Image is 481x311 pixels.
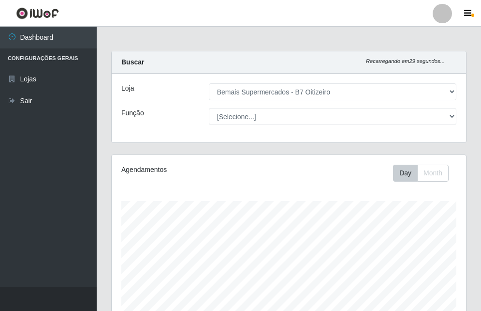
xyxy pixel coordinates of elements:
[121,108,144,118] label: Função
[366,58,445,64] i: Recarregando em 29 segundos...
[121,58,144,66] strong: Buscar
[393,165,449,182] div: First group
[417,165,449,182] button: Month
[393,165,456,182] div: Toolbar with button groups
[393,165,418,182] button: Day
[16,7,59,19] img: CoreUI Logo
[121,165,252,175] div: Agendamentos
[121,83,134,93] label: Loja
